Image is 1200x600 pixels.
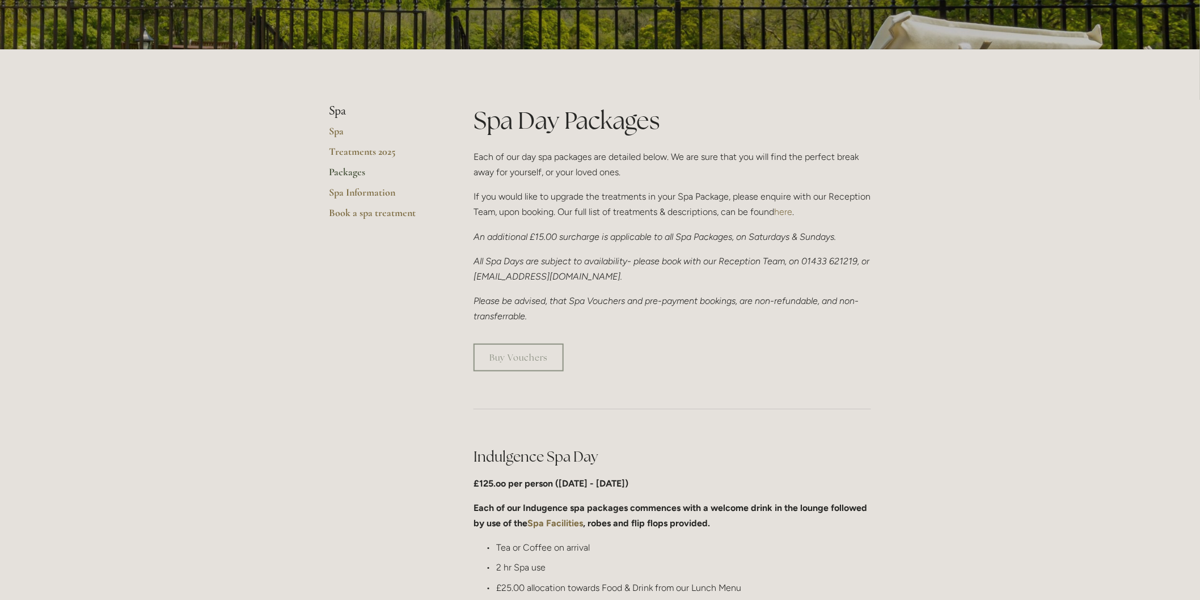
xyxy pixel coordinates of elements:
a: Spa Information [329,186,437,206]
h2: Indulgence Spa Day [474,447,871,467]
a: Buy Vouchers [474,344,564,371]
a: Spa Facilities [527,518,583,529]
p: If you would like to upgrade the treatments in your Spa Package, please enquire with our Receptio... [474,189,871,219]
li: Spa [329,104,437,119]
h1: Spa Day Packages [474,104,871,137]
a: here [774,206,792,217]
p: Each of our day spa packages are detailed below. We are sure that you will find the perfect break... [474,149,871,180]
a: Packages [329,166,437,186]
p: Tea or Coffee on arrival [496,540,871,555]
p: £25.00 allocation towards Food & Drink from our Lunch Menu [496,580,871,595]
em: All Spa Days are subject to availability- please book with our Reception Team, on 01433 621219, o... [474,256,872,282]
strong: , robes and flip flops provided. [583,518,710,529]
strong: £125.oo per person ([DATE] - [DATE]) [474,478,628,489]
em: Please be advised, that Spa Vouchers and pre-payment bookings, are non-refundable, and non-transf... [474,295,859,322]
a: Spa [329,125,437,145]
p: 2 hr Spa use [496,560,871,575]
a: Treatments 2025 [329,145,437,166]
strong: Each of our Indugence spa packages commences with a welcome drink in the lounge followed by use o... [474,502,869,529]
em: An additional £15.00 surcharge is applicable to all Spa Packages, on Saturdays & Sundays. [474,231,836,242]
a: Book a spa treatment [329,206,437,227]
